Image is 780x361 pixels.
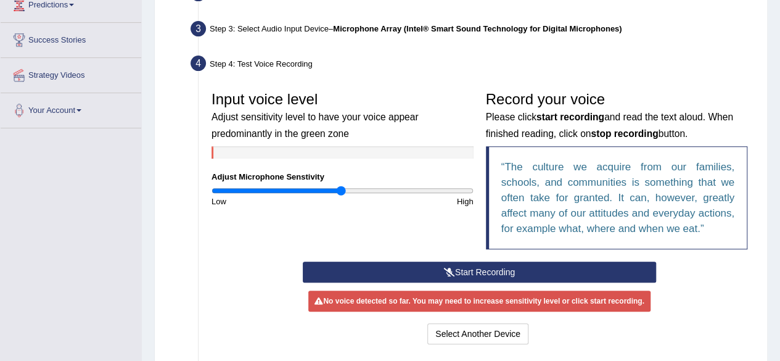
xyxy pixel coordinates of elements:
[211,112,418,138] small: Adjust sensitivity level to have your voice appear predominantly in the green zone
[591,128,658,139] b: stop recording
[185,52,762,79] div: Step 4: Test Voice Recording
[486,112,733,138] small: Please click and read the text aloud. When finished reading, click on button.
[211,171,324,183] label: Adjust Microphone Senstivity
[536,112,604,122] b: start recording
[211,91,474,140] h3: Input voice level
[185,17,762,44] div: Step 3: Select Audio Input Device
[342,196,479,207] div: High
[333,24,622,33] b: Microphone Array (Intel® Smart Sound Technology for Digital Microphones)
[1,23,141,54] a: Success Stories
[329,24,622,33] span: –
[1,58,141,89] a: Strategy Videos
[486,91,748,140] h3: Record your voice
[308,291,650,312] div: No voice detected so far. You may need to increase sensitivity level or click start recording.
[205,196,342,207] div: Low
[1,93,141,124] a: Your Account
[303,262,656,283] button: Start Recording
[501,161,735,234] q: The culture we acquire from our families, schools, and communities is something that we often tak...
[427,323,528,344] button: Select Another Device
